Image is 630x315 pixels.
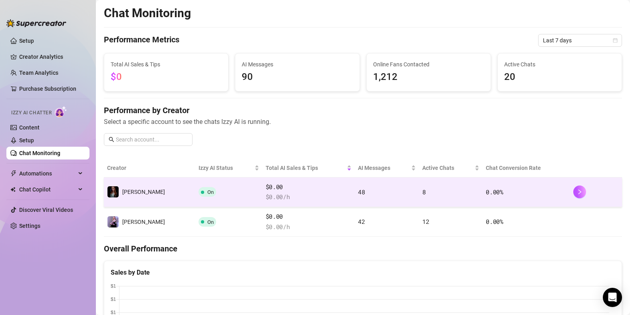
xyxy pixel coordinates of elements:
[19,150,60,156] a: Chat Monitoring
[242,70,353,85] span: 90
[104,117,622,127] span: Select a specific account to see the chats Izzy AI is running.
[19,223,40,229] a: Settings
[19,183,76,196] span: Chat Copilot
[104,34,179,47] h4: Performance Metrics
[419,159,483,177] th: Active Chats
[19,70,58,76] a: Team Analytics
[358,188,365,196] span: 48
[19,82,83,95] a: Purchase Subscription
[111,267,615,277] div: Sales by Date
[242,60,353,69] span: AI Messages
[358,163,409,172] span: AI Messages
[104,159,195,177] th: Creator
[19,137,34,144] a: Setup
[116,135,188,144] input: Search account...
[577,189,582,195] span: right
[603,288,622,307] div: Open Intercom Messenger
[422,217,429,225] span: 12
[262,159,355,177] th: Total AI Sales & Tips
[109,137,114,142] span: search
[422,188,426,196] span: 8
[543,34,617,46] span: Last 7 days
[573,185,586,198] button: right
[19,207,73,213] a: Discover Viral Videos
[111,71,122,82] span: $0
[107,216,119,227] img: Lisa
[111,60,222,69] span: Total AI Sales & Tips
[358,217,365,225] span: 42
[6,19,66,27] img: logo-BBDzfeDw.svg
[11,109,52,117] span: Izzy AI Chatter
[422,163,473,172] span: Active Chats
[266,192,352,202] span: $ 0.00 /h
[504,60,615,69] span: Active Chats
[107,186,119,197] img: lisa
[104,243,622,254] h4: Overall Performance
[55,106,67,118] img: AI Chatter
[266,163,346,172] span: Total AI Sales & Tips
[122,189,165,195] span: [PERSON_NAME]
[104,6,191,21] h2: Chat Monitoring
[207,219,214,225] span: On
[266,212,352,221] span: $0.00
[122,219,165,225] span: [PERSON_NAME]
[19,124,40,131] a: Content
[483,159,570,177] th: Chat Conversion Rate
[613,38,618,43] span: calendar
[104,105,622,116] h4: Performance by Creator
[266,222,352,232] span: $ 0.00 /h
[10,187,16,192] img: Chat Copilot
[199,163,253,172] span: Izzy AI Status
[355,159,419,177] th: AI Messages
[10,170,17,177] span: thunderbolt
[504,70,615,85] span: 20
[266,182,352,192] span: $0.00
[486,217,503,225] span: 0.00 %
[486,188,503,196] span: 0.00 %
[195,159,262,177] th: Izzy AI Status
[19,167,76,180] span: Automations
[373,70,484,85] span: 1,212
[19,50,83,63] a: Creator Analytics
[19,38,34,44] a: Setup
[207,189,214,195] span: On
[373,60,484,69] span: Online Fans Contacted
